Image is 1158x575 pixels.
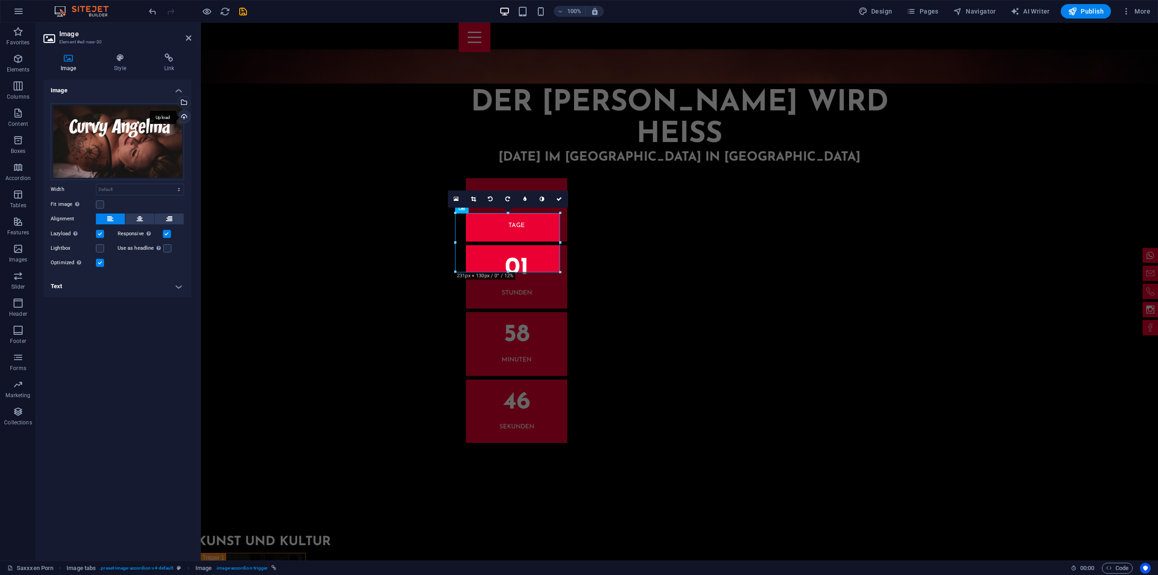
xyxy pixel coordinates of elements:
span: More [1122,7,1150,16]
i: Reload page [220,6,230,17]
p: Collections [4,419,32,426]
p: Features [7,229,29,236]
label: Optimized [51,257,96,268]
p: Footer [10,337,26,345]
span: Navigator [953,7,996,16]
h6: 100% [567,6,582,17]
button: Navigator [949,4,1000,19]
i: This element is linked [271,565,276,570]
a: Blur [517,190,534,208]
p: Images [9,256,28,263]
h4: Link [147,53,191,72]
a: Crop mode [465,190,482,208]
p: Header [9,310,27,318]
label: Lazyload [51,228,96,239]
a: Select files from the file manager, stock photos, or upload file(s) [448,190,465,208]
i: On resize automatically adjust zoom level to fit chosen device. [591,7,599,15]
button: Usercentrics [1140,563,1151,574]
h6: Session time [1071,563,1095,574]
img: Editor Logo [52,6,120,17]
label: Use as headline [118,243,163,254]
a: Greyscale [534,190,551,208]
i: Save (Ctrl+S) [238,6,248,17]
span: 00 00 [1080,563,1094,574]
button: Design [855,4,896,19]
span: Code [1106,563,1129,574]
span: : [1087,565,1088,571]
div: Design (Ctrl+Alt+Y) [855,4,896,19]
h4: Image [43,80,191,96]
div: BannerTeilnehmer-8-CurvyAngelina-HKQ3QgRzO-0i_BAR3sYzYA.jpeg [51,103,184,180]
label: Fit image [51,199,96,210]
span: Design [859,7,892,16]
button: reload [219,6,230,17]
i: This element is a customizable preset [177,565,181,570]
button: 100% [554,6,586,17]
span: Pages [906,7,938,16]
p: Elements [7,66,30,73]
a: Upload [178,110,190,123]
h4: Style [97,53,147,72]
button: AI Writer [1007,4,1054,19]
a: Confirm ( Ctrl ⏎ ) [551,190,568,208]
p: Boxes [11,147,26,155]
p: Accordion [5,175,31,182]
h4: Image [43,53,97,72]
span: Publish [1068,7,1104,16]
button: Publish [1061,4,1111,19]
label: Alignment [51,214,96,224]
p: Tables [10,202,26,209]
a: Click to cancel selection. Double-click to open Pages [7,563,53,574]
p: Forms [10,365,26,372]
button: Pages [903,4,942,19]
p: Content [8,120,28,128]
button: undo [147,6,158,17]
span: . image-accordion-trigger [215,563,268,574]
button: Code [1102,563,1133,574]
i: Undo: Duplicate elements (Ctrl+Z) [147,6,158,17]
a: Rotate left 90° [482,190,499,208]
span: Click to select. Double-click to edit [195,563,212,574]
a: Rotate right 90° [499,190,517,208]
label: Width [51,187,96,192]
p: Favorites [6,39,29,46]
p: Marketing [5,392,30,399]
span: AI Writer [1011,7,1050,16]
span: . preset-image-accordion-v4-default [100,563,173,574]
label: Responsive [118,228,163,239]
h4: Text [43,276,191,297]
p: Slider [11,283,25,290]
nav: breadcrumb [66,563,276,574]
p: Columns [7,93,29,100]
label: Lightbox [51,243,96,254]
span: Click to select. Double-click to edit [66,563,96,574]
h2: Image [59,30,191,38]
button: Click here to leave preview mode and continue editing [201,6,212,17]
h3: Element #ed-new-30 [59,38,173,46]
button: More [1118,4,1154,19]
button: save [237,6,248,17]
